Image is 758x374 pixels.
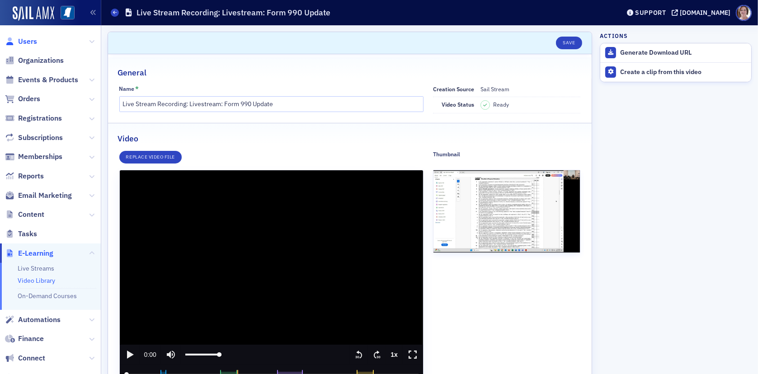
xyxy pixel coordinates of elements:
[18,315,61,325] span: Automations
[736,5,752,21] span: Profile
[18,210,44,220] span: Content
[161,345,181,365] media-mute-button: mute
[672,9,734,16] button: [DOMAIN_NAME]
[5,191,72,201] a: Email Marketing
[620,49,747,57] div: Generate Download URL
[18,56,64,65] span: Organizations
[5,248,53,258] a: E-Learning
[350,345,368,365] media-seek-backward-button: seek back 30 seconds
[18,276,55,285] a: Video Library
[600,62,751,82] button: Create a clip from this video
[5,37,37,47] a: Users
[135,85,139,93] abbr: This field is required
[18,133,63,143] span: Subscriptions
[18,264,54,272] a: Live Streams
[5,353,45,363] a: Connect
[137,7,330,18] h1: Live Stream Recording: Livestream: Form 990 Update
[480,97,580,113] dd: Ready
[18,229,37,239] span: Tasks
[18,248,53,258] span: E-Learning
[402,345,423,365] media-fullscreen-button: enter fullscreen mode
[118,133,138,145] h2: Video
[442,101,474,108] span: Video status
[556,37,582,49] button: Save
[120,345,140,365] media-play-button: play
[18,171,44,181] span: Reports
[18,353,45,363] span: Connect
[600,43,751,62] button: Generate Download URL
[433,151,460,158] div: Thumbnail
[18,113,62,123] span: Registrations
[5,171,44,181] a: Reports
[13,6,54,21] img: SailAMX
[600,32,628,40] h4: Actions
[5,75,78,85] a: Events & Products
[181,345,226,365] media-volume-range: Volume
[5,152,62,162] a: Memberships
[119,85,135,92] div: Name
[5,334,44,344] a: Finance
[5,315,61,325] a: Automations
[5,94,40,104] a: Orders
[119,151,182,164] button: Replace video file
[18,334,44,344] span: Finance
[18,75,78,85] span: Events & Products
[61,6,75,20] img: SailAMX
[5,133,63,143] a: Subscriptions
[140,345,161,365] media-current-time-display: Time
[18,292,77,300] a: On-Demand Courses
[54,6,75,21] a: View Homepage
[5,229,37,239] a: Tasks
[635,9,666,17] div: Support
[5,56,64,65] a: Organizations
[433,85,474,93] span: Creation Source
[5,113,62,123] a: Registrations
[680,9,730,17] div: [DOMAIN_NAME]
[480,85,509,93] span: Sail Stream
[118,67,146,79] h2: General
[386,345,402,365] media-playback-rate-button: current playback rate 1
[18,37,37,47] span: Users
[18,191,72,201] span: Email Marketing
[620,68,747,76] div: Create a clip from this video
[18,152,62,162] span: Memberships
[18,94,40,104] span: Orders
[5,210,44,220] a: Content
[368,345,386,365] media-seek-forward-button: seek forward 30 seconds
